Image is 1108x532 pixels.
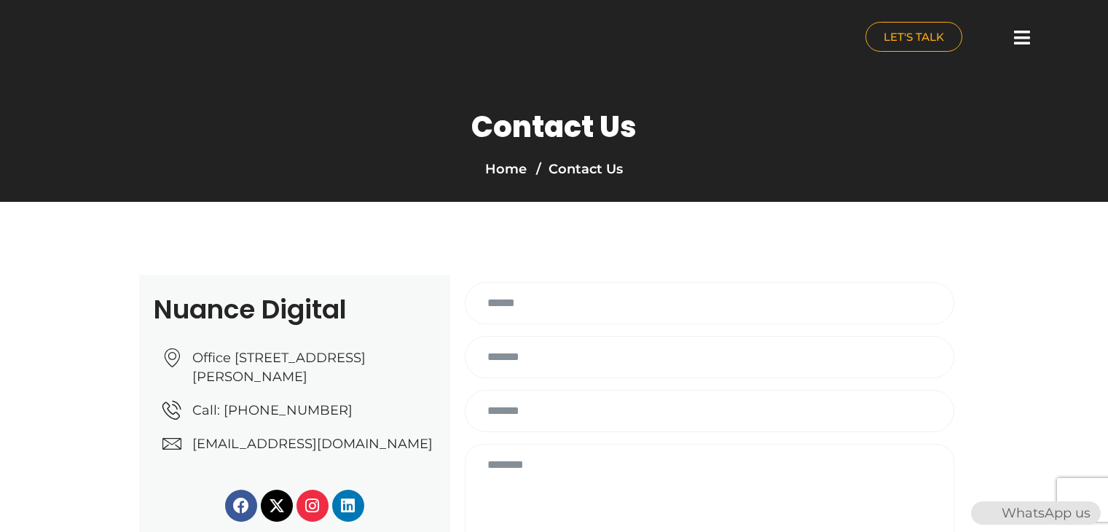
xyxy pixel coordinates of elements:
[154,297,436,323] h2: Nuance Digital
[485,161,527,177] a: Home
[162,401,436,420] a: Call: [PHONE_NUMBER]
[37,7,547,71] a: nuance-qatar_logo
[471,109,637,144] h1: Contact Us
[189,401,353,420] span: Call: [PHONE_NUMBER]
[162,348,436,386] a: Office [STREET_ADDRESS][PERSON_NAME]
[37,7,160,71] img: nuance-qatar_logo
[884,31,944,42] span: LET'S TALK
[971,505,1101,521] a: WhatsAppWhatsApp us
[162,434,436,453] a: [EMAIL_ADDRESS][DOMAIN_NAME]
[865,22,962,52] a: LET'S TALK
[971,501,1101,525] div: WhatsApp us
[973,501,996,525] img: WhatsApp
[189,348,436,386] span: Office [STREET_ADDRESS][PERSON_NAME]
[189,434,433,453] span: [EMAIL_ADDRESS][DOMAIN_NAME]
[533,159,623,179] li: Contact Us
